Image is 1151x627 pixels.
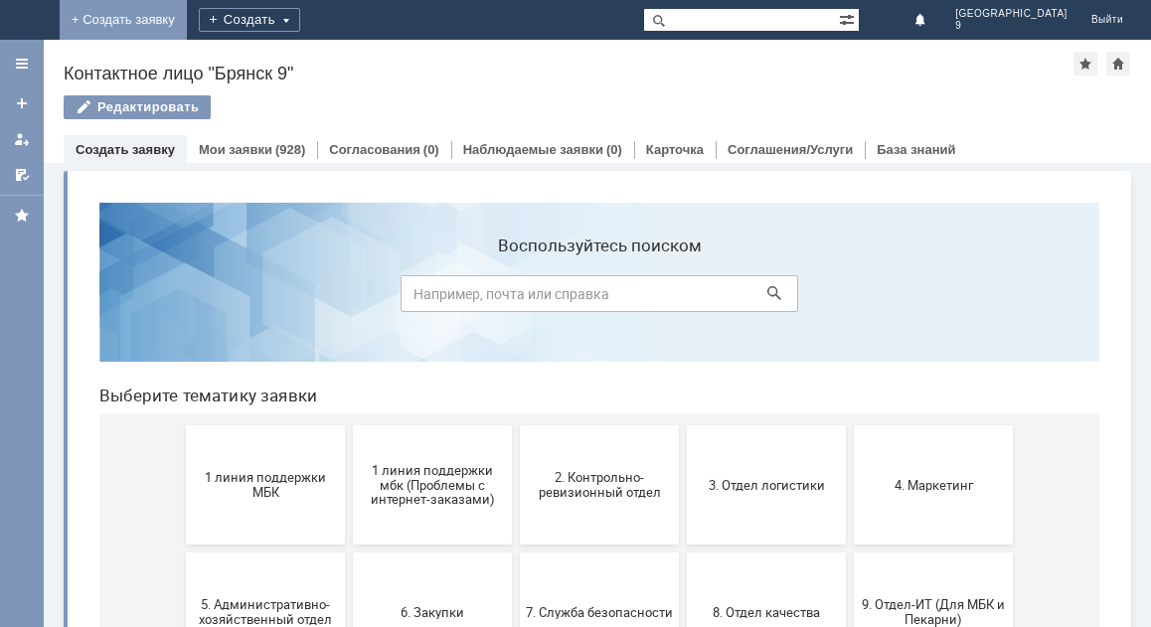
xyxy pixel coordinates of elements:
[839,9,859,28] span: Расширенный поиск
[463,142,603,157] a: Наблюдаемые заявки
[442,283,589,313] span: 2. Контрольно-ревизионный отдел
[436,493,595,612] button: Отдел-ИТ (Битрикс24 и CRM)
[108,410,255,440] span: 5. Административно-хозяйственный отдел
[646,142,704,157] a: Карточка
[609,417,756,432] span: 8. Отдел качества
[776,290,923,305] span: 4. Маркетинг
[776,545,923,559] span: Финансовый отдел
[955,20,1068,32] span: 9
[199,142,272,157] a: Мои заявки
[1073,52,1097,76] div: Добавить в избранное
[6,87,38,119] a: Создать заявку
[76,142,175,157] a: Создать заявку
[317,49,715,69] label: Воспользуйтесь поиском
[275,142,305,157] div: (928)
[102,238,261,358] button: 1 линия поддержки МБК
[6,123,38,155] a: Мои заявки
[955,8,1068,20] span: [GEOGRAPHIC_DATA]
[436,366,595,485] button: 7. Служба безопасности
[275,417,422,432] span: 6. Закупки
[603,366,762,485] button: 8. Отдел качества
[269,493,428,612] button: Отдел ИТ (1С)
[275,275,422,320] span: 1 линия поддержки мбк (Проблемы с интернет-заказами)
[317,88,715,125] input: Например, почта или справка
[275,545,422,559] span: Отдел ИТ (1С)
[1106,52,1130,76] div: Сделать домашней страницей
[108,283,255,313] span: 1 линия поддержки МБК
[102,366,261,485] button: 5. Административно-хозяйственный отдел
[269,238,428,358] button: 1 линия поддержки мбк (Проблемы с интернет-заказами)
[108,545,255,559] span: Бухгалтерия (для мбк)
[603,493,762,612] button: Отдел-ИТ (Офис)
[423,142,439,157] div: (0)
[770,238,929,358] button: 4. Маркетинг
[770,493,929,612] button: Финансовый отдел
[16,199,1016,219] header: Выберите тематику заявки
[609,545,756,559] span: Отдел-ИТ (Офис)
[728,142,853,157] a: Соглашения/Услуги
[64,64,1073,83] div: Контактное лицо "Брянск 9"
[606,142,622,157] div: (0)
[603,238,762,358] button: 3. Отдел логистики
[609,290,756,305] span: 3. Отдел логистики
[770,366,929,485] button: 9. Отдел-ИТ (Для МБК и Пекарни)
[877,142,955,157] a: База знаний
[442,417,589,432] span: 7. Служба безопасности
[329,142,420,157] a: Согласования
[776,410,923,440] span: 9. Отдел-ИТ (Для МБК и Пекарни)
[199,8,300,32] div: Создать
[442,538,589,567] span: Отдел-ИТ (Битрикс24 и CRM)
[6,159,38,191] a: Мои согласования
[436,238,595,358] button: 2. Контрольно-ревизионный отдел
[269,366,428,485] button: 6. Закупки
[102,493,261,612] button: Бухгалтерия (для мбк)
